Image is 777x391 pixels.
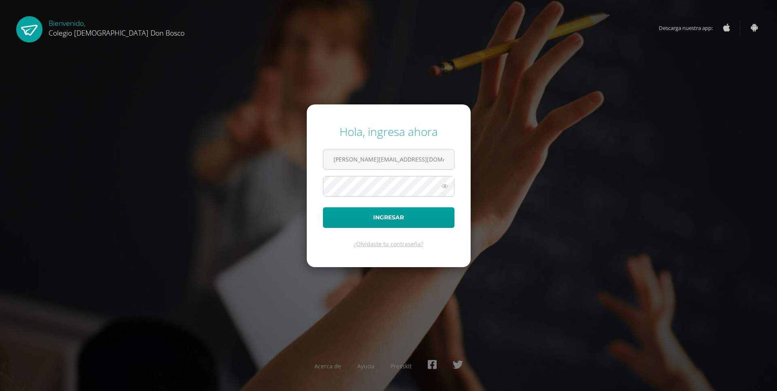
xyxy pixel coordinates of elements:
a: Ayuda [357,362,374,370]
div: Hola, ingresa ahora [323,124,454,139]
div: Bienvenido, [49,16,185,38]
span: Descarga nuestra app: [659,20,721,36]
a: Acerca de [314,362,341,370]
a: Presskit [391,362,412,370]
a: ¿Olvidaste tu contraseña? [354,240,423,248]
span: Colegio [DEMOGRAPHIC_DATA] Don Bosco [49,28,185,38]
button: Ingresar [323,207,454,228]
input: Correo electrónico o usuario [323,149,454,169]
